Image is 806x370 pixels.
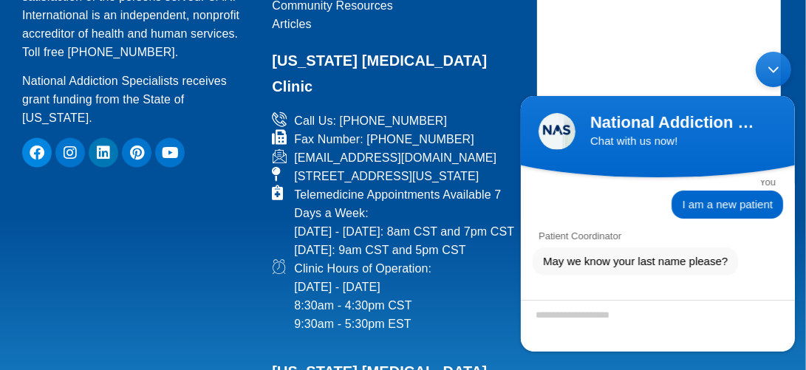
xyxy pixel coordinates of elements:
[290,130,474,148] span: Fax Number: [PHONE_NUMBER]
[272,15,311,33] span: Articles
[290,259,431,333] span: Clinic Hours of Operation: [DATE] - [DATE] 8:30am - 4:30pm CST 9:30am - 5:30pm EST
[290,112,447,130] span: Call Us: [PHONE_NUMBER]
[272,15,519,33] a: Articles
[22,72,253,127] p: National Addiction Specialists receives grant funding from the State of [US_STATE].
[290,167,479,185] span: [STREET_ADDRESS][US_STATE]
[290,185,519,259] span: Telemedicine Appointments Available 7 Days a Week: [DATE] - [DATE]: 8am CST and 7pm CST [DATE]: 9...
[272,48,519,100] h2: [US_STATE] [MEDICAL_DATA] Clinic
[290,148,496,167] span: [EMAIL_ADDRESS][DOMAIN_NAME]
[513,44,802,359] iframe: SalesIQ Chatwindow
[272,130,519,148] a: Fax Number: [PHONE_NUMBER]
[272,112,519,130] a: Call Us: [PHONE_NUMBER]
